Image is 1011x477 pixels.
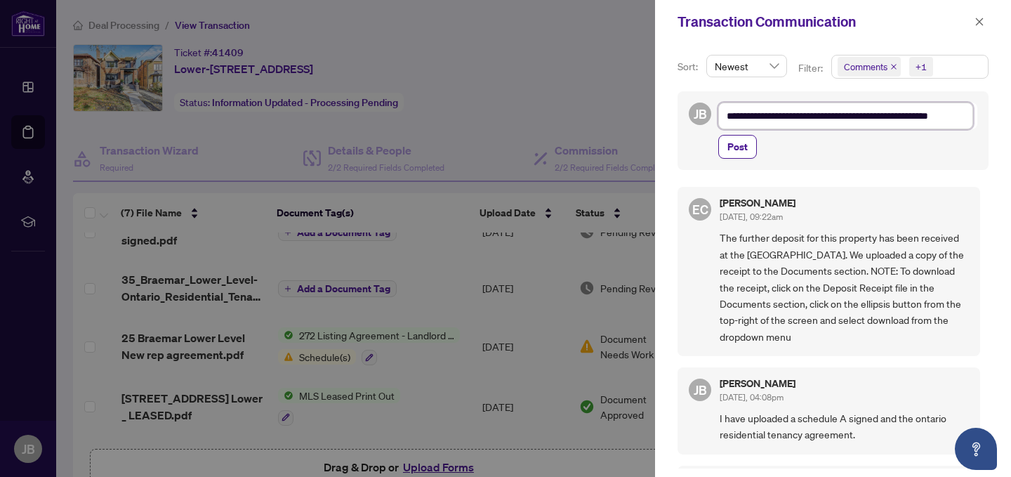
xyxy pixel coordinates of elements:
[718,135,757,159] button: Post
[720,410,969,443] span: I have uploaded a schedule A signed and the ontario residential tenancy agreement.
[692,200,708,219] span: EC
[890,63,897,70] span: close
[720,379,795,388] h5: [PERSON_NAME]
[720,198,795,208] h5: [PERSON_NAME]
[916,60,927,74] div: +1
[678,11,970,32] div: Transaction Communication
[727,136,748,158] span: Post
[678,59,701,74] p: Sort:
[720,392,784,403] span: [DATE], 04:08pm
[720,230,969,345] span: The further deposit for this property has been received at the [GEOGRAPHIC_DATA]. We uploaded a c...
[844,60,887,74] span: Comments
[720,211,783,222] span: [DATE], 09:22am
[955,428,997,470] button: Open asap
[694,104,707,124] span: JB
[694,380,707,400] span: JB
[838,57,901,77] span: Comments
[974,17,984,27] span: close
[715,55,779,77] span: Newest
[798,60,825,76] p: Filter:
